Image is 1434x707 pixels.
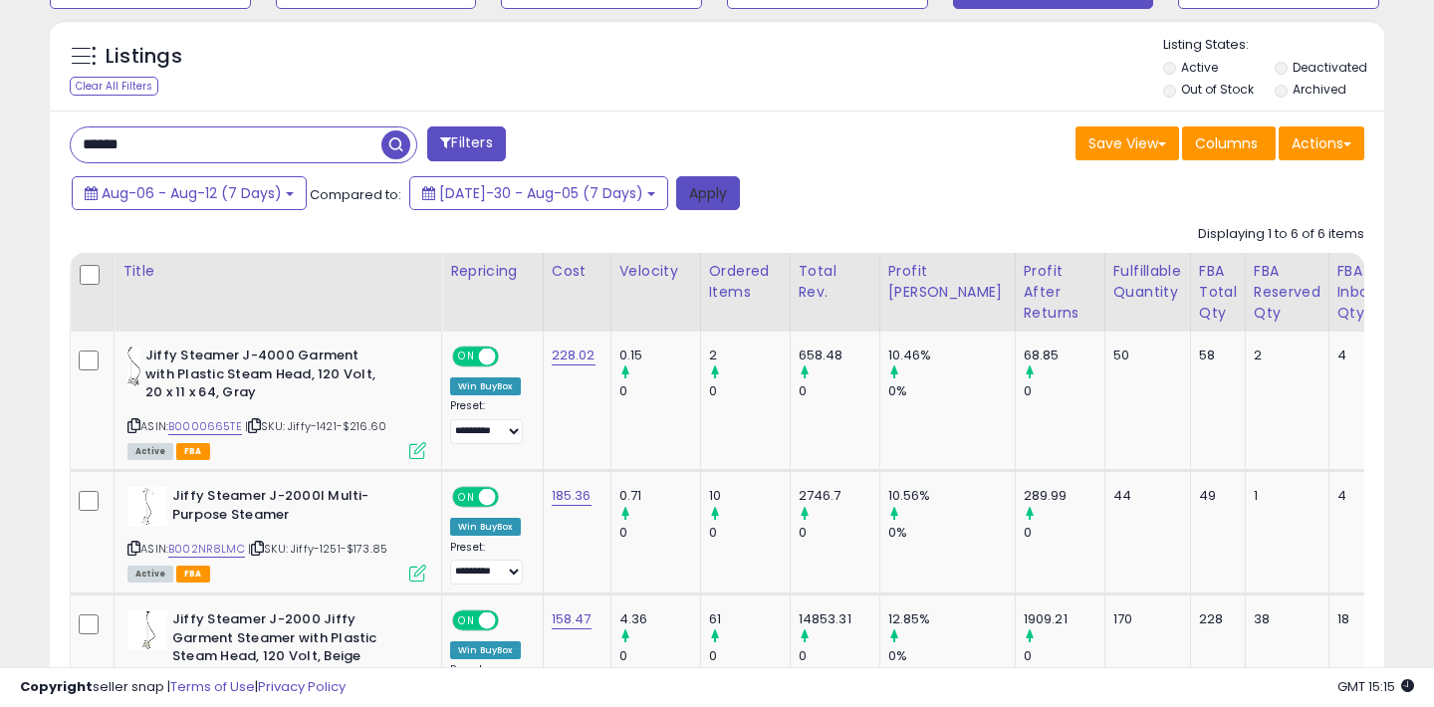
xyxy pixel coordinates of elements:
[552,346,596,365] a: 228.02
[20,677,93,696] strong: Copyright
[1199,347,1230,364] div: 58
[258,677,346,696] a: Privacy Policy
[450,541,528,586] div: Preset:
[102,183,282,203] span: Aug-06 - Aug-12 (7 Days)
[1198,225,1364,244] div: Displaying 1 to 6 of 6 items
[1199,487,1230,505] div: 49
[1337,347,1390,364] div: 4
[127,347,140,386] img: 2117o3E1zuS._SL40_.jpg
[888,347,1015,364] div: 10.46%
[1337,487,1390,505] div: 4
[1163,36,1385,55] p: Listing States:
[1024,610,1104,628] div: 1909.21
[1113,347,1175,364] div: 50
[799,610,879,628] div: 14853.31
[709,261,782,303] div: Ordered Items
[450,377,521,395] div: Win BuyBox
[70,77,158,96] div: Clear All Filters
[450,261,535,282] div: Repricing
[1293,59,1367,76] label: Deactivated
[799,382,879,400] div: 0
[619,261,692,282] div: Velocity
[1254,487,1314,505] div: 1
[427,126,505,161] button: Filters
[127,443,173,460] span: All listings currently available for purchase on Amazon
[127,610,167,650] img: 31EsaPh1dOL._SL40_.jpg
[1181,59,1218,76] label: Active
[799,647,879,665] div: 0
[676,176,740,210] button: Apply
[1254,347,1314,364] div: 2
[888,647,1015,665] div: 0%
[145,347,387,407] b: Jiffy Steamer J-4000 Garment with Plastic Steam Head, 120 Volt, 20 x 11 x 64, Gray
[552,261,602,282] div: Cost
[1113,610,1175,628] div: 170
[106,43,182,71] h5: Listings
[888,610,1015,628] div: 12.85%
[454,349,479,365] span: ON
[1181,81,1254,98] label: Out of Stock
[168,418,242,435] a: B0000665TE
[552,486,592,506] a: 185.36
[619,610,700,628] div: 4.36
[1199,261,1237,324] div: FBA Total Qty
[20,678,346,697] div: seller snap | |
[1279,126,1364,160] button: Actions
[122,261,433,282] div: Title
[245,418,386,434] span: | SKU: Jiffy-1421-$216.60
[168,541,245,558] a: B002NR8LMC
[799,487,879,505] div: 2746.7
[1024,347,1104,364] div: 68.85
[496,612,528,629] span: OFF
[709,524,790,542] div: 0
[72,176,307,210] button: Aug-06 - Aug-12 (7 Days)
[439,183,643,203] span: [DATE]-30 - Aug-05 (7 Days)
[450,399,528,444] div: Preset:
[1113,261,1182,303] div: Fulfillable Quantity
[1337,261,1397,324] div: FBA inbound Qty
[709,610,790,628] div: 61
[799,524,879,542] div: 0
[1254,610,1314,628] div: 38
[799,347,879,364] div: 658.48
[496,489,528,506] span: OFF
[1254,261,1320,324] div: FBA Reserved Qty
[619,347,700,364] div: 0.15
[409,176,668,210] button: [DATE]-30 - Aug-05 (7 Days)
[709,647,790,665] div: 0
[799,261,871,303] div: Total Rev.
[1075,126,1179,160] button: Save View
[454,489,479,506] span: ON
[1024,524,1104,542] div: 0
[888,261,1007,303] div: Profit [PERSON_NAME]
[310,185,401,204] span: Compared to:
[127,566,173,583] span: All listings currently available for purchase on Amazon
[127,487,426,580] div: ASIN:
[888,524,1015,542] div: 0%
[1199,610,1230,628] div: 228
[1293,81,1346,98] label: Archived
[1337,610,1390,628] div: 18
[176,443,210,460] span: FBA
[172,610,414,671] b: Jiffy Steamer J-2000 Jiffy Garment Steamer with Plastic Steam Head, 120 Volt, Beige
[1024,487,1104,505] div: 289.99
[888,382,1015,400] div: 0%
[127,487,167,527] img: 21XtLMxms5L._SL40_.jpg
[709,382,790,400] div: 0
[1195,133,1258,153] span: Columns
[888,487,1015,505] div: 10.56%
[1024,382,1104,400] div: 0
[172,487,414,529] b: Jiffy Steamer J-2000I Multi-Purpose Steamer
[1337,677,1414,696] span: 2025-08-14 15:15 GMT
[1024,647,1104,665] div: 0
[248,541,387,557] span: | SKU: Jiffy-1251-$173.85
[1113,487,1175,505] div: 44
[709,347,790,364] div: 2
[176,566,210,583] span: FBA
[619,382,700,400] div: 0
[1182,126,1276,160] button: Columns
[450,518,521,536] div: Win BuyBox
[709,487,790,505] div: 10
[127,347,426,457] div: ASIN:
[619,487,700,505] div: 0.71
